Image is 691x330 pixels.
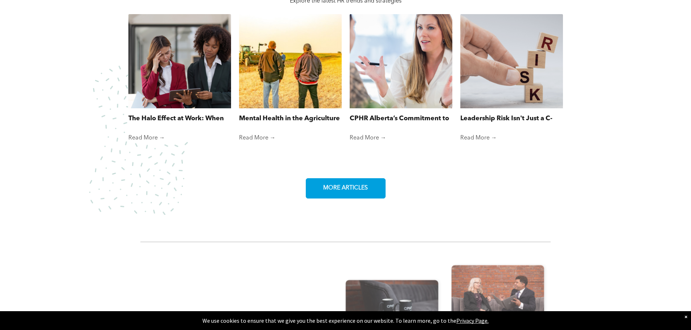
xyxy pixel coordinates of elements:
a: Leadership Risk Isn't Just a C-Suite Concern [460,114,563,124]
a: The Halo Effect at Work: When First Impressions Cloud Fair Judgment [128,114,231,124]
a: CPHR Alberta’s Commitment to Supporting Reservists [350,114,452,124]
span: MORE ARTICLES [321,181,370,195]
a: Read More → [460,134,563,142]
a: MORE ARTICLES [306,178,386,199]
a: Read More → [128,134,231,142]
a: Read More → [239,134,342,142]
a: Privacy Page. [456,317,489,324]
a: Read More → [350,134,452,142]
div: Dismiss notification [684,313,687,320]
a: Mental Health in the Agriculture Industry [239,114,342,124]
